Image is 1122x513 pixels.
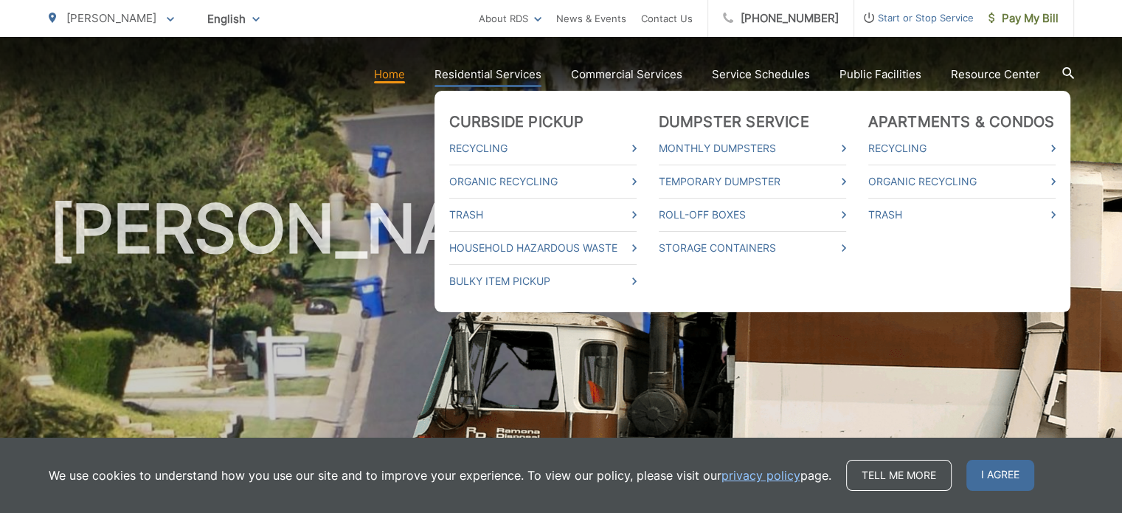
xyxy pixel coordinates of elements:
[449,140,637,157] a: Recycling
[846,460,952,491] a: Tell me more
[479,10,541,27] a: About RDS
[966,460,1034,491] span: I agree
[449,113,584,131] a: Curbside Pickup
[839,66,921,83] a: Public Facilities
[712,66,810,83] a: Service Schedules
[66,11,156,25] span: [PERSON_NAME]
[449,173,637,190] a: Organic Recycling
[49,466,831,484] p: We use cookies to understand how you use our site and to improve your experience. To view our pol...
[449,206,637,224] a: Trash
[449,272,637,290] a: Bulky Item Pickup
[659,173,846,190] a: Temporary Dumpster
[196,6,271,32] span: English
[434,66,541,83] a: Residential Services
[988,10,1059,27] span: Pay My Bill
[659,239,846,257] a: Storage Containers
[659,113,809,131] a: Dumpster Service
[721,466,800,484] a: privacy policy
[868,206,1056,224] a: Trash
[868,173,1056,190] a: Organic Recycling
[659,206,846,224] a: Roll-Off Boxes
[868,140,1056,157] a: Recycling
[374,66,405,83] a: Home
[659,140,846,157] a: Monthly Dumpsters
[641,10,693,27] a: Contact Us
[556,10,626,27] a: News & Events
[571,66,682,83] a: Commercial Services
[868,113,1055,131] a: Apartments & Condos
[449,239,637,257] a: Household Hazardous Waste
[951,66,1040,83] a: Resource Center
